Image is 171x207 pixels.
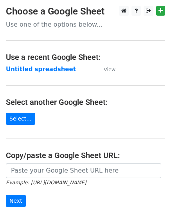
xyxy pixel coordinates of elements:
a: Untitled spreadsheet [6,66,76,73]
small: View [104,67,115,72]
small: Example: [URL][DOMAIN_NAME] [6,180,86,185]
a: Select... [6,113,35,125]
h4: Use a recent Google Sheet: [6,52,165,62]
input: Paste your Google Sheet URL here [6,163,161,178]
iframe: Chat Widget [132,169,171,207]
h4: Select another Google Sheet: [6,97,165,107]
p: Use one of the options below... [6,20,165,29]
a: View [96,66,115,73]
h4: Copy/paste a Google Sheet URL: [6,151,165,160]
input: Next [6,195,26,207]
h3: Choose a Google Sheet [6,6,165,17]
